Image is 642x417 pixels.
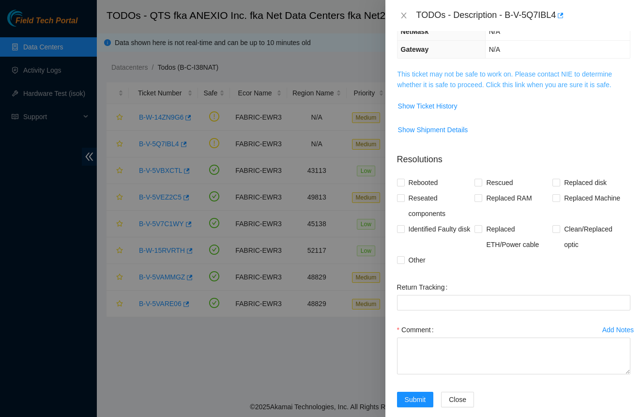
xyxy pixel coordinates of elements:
span: Reseated components [405,190,475,221]
span: Submit [405,394,426,405]
span: Identified Faulty disk [405,221,474,237]
span: Other [405,252,429,268]
span: close [400,12,408,19]
span: Replaced Machine [560,190,624,206]
span: Show Shipment Details [398,124,468,135]
input: Return Tracking [397,295,630,310]
span: Replaced disk [560,175,611,190]
button: Show Shipment Details [397,122,469,138]
div: TODOs - Description - B-V-5Q7IBL4 [416,8,630,23]
span: Rebooted [405,175,442,190]
span: Gateway [401,46,429,53]
textarea: Comment [397,338,630,374]
label: Comment [397,322,438,338]
label: Return Tracking [397,279,452,295]
span: Clean/Replaced optic [560,221,630,252]
a: This ticket may not be safe to work on. Please contact NIE to determine whether it is safe to pro... [397,70,612,89]
button: Add Notes [602,322,634,338]
button: Close [397,11,411,20]
span: N/A [489,46,500,53]
span: N/A [489,28,500,35]
span: Replaced RAM [482,190,535,206]
span: Close [449,394,466,405]
button: Close [441,392,474,407]
button: Submit [397,392,434,407]
div: Add Notes [602,326,634,333]
span: Show Ticket History [398,101,458,111]
p: Resolutions [397,145,630,166]
span: NetMask [401,28,429,35]
span: Replaced ETH/Power cable [482,221,552,252]
button: Show Ticket History [397,98,458,114]
span: Rescued [482,175,517,190]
